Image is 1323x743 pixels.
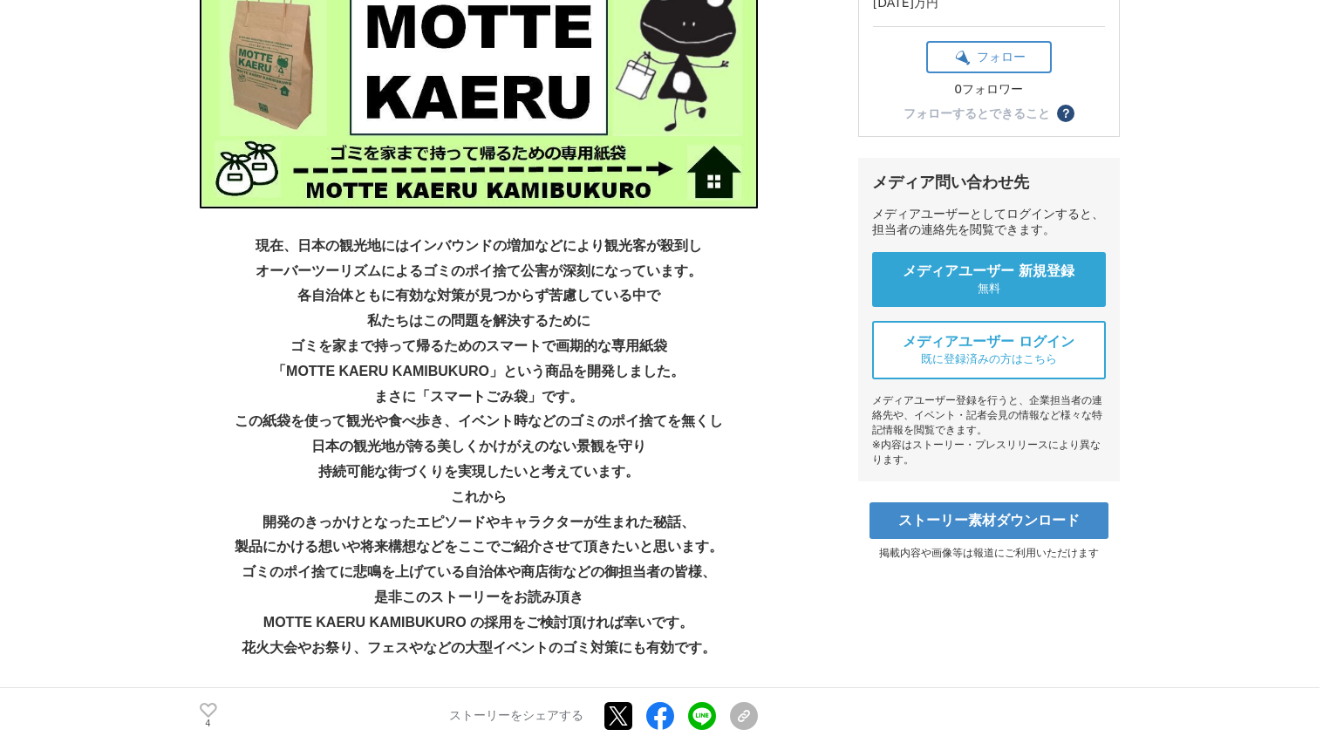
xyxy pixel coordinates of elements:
[451,489,507,504] strong: これから
[367,313,590,328] strong: 私たちはこの問題を解決するために
[978,281,1000,297] span: 無料
[256,238,702,253] strong: 現在、日本の観光地にはインバウンドの増加などにより観光客が殺到し
[235,539,723,554] strong: 製品にかける想いや将来構想などをここでご紹介させて頂きたいと思います。
[904,107,1050,119] div: フォローするとできること
[872,207,1106,238] div: メディアユーザーとしてログインすると、担当者の連絡先を閲覧できます。
[926,41,1052,73] button: フォロー
[872,321,1106,379] a: メディアユーザー ログイン 既に登録済みの方はこちら
[872,393,1106,467] div: メディアユーザー登録を行うと、企業担当者の連絡先や、イベント・記者会見の情報など様々な特記情報を閲覧できます。 ※内容はストーリー・プレスリリースにより異なります。
[872,172,1106,193] div: メディア問い合わせ先
[921,351,1057,367] span: 既に登録済みの方はこちら
[263,515,695,529] strong: 開発のきっかけとなったエピソードやキャラクターが生まれた秘話、
[903,333,1075,351] span: メディアユーザー ログイン
[872,252,1106,307] a: メディアユーザー 新規登録 無料
[200,719,217,728] p: 4
[235,413,723,428] strong: この紙袋を使って観光や食べ歩き、イベント時などのゴミのポイ捨てを無くし
[1057,105,1074,122] button: ？
[449,708,583,724] p: ストーリーをシェアする
[242,564,716,579] strong: ゴミのポイ捨てに悲鳴を上げている自治体や商店街などの御担当者の皆様、
[1060,107,1072,119] span: ？
[869,502,1108,539] a: ストーリー素材ダウンロード
[297,288,660,303] strong: 各自治体ともに有効な対策が見つからず苦慮している中で
[903,262,1075,281] span: メディアユーザー 新規登録
[858,546,1120,561] p: 掲載内容や画像等は報道にご利用いただけます
[272,364,685,378] strong: 「MOTTE KAERU KAMIBUKURO」という商品を開発しました。
[926,82,1052,98] div: 0フォロワー
[290,338,667,353] strong: ゴミを家まで持って帰るためのスマートで画期的な専用紙袋
[263,615,693,630] strong: MOTTE KAERU KAMIBUKURO の採用をご検討頂ければ幸いです。
[242,640,716,655] strong: 花火大会やお祭り、フェスやなどの大型イベントのゴミ対策にも有効です。
[318,464,639,479] strong: 持続可能な街づくりを実現したいと考えています。
[256,263,702,278] strong: オーバーツーリズムによるゴミのポイ捨て公害が深刻になっています。
[374,590,583,604] strong: 是非このストーリーをお読み頂き
[374,389,583,404] strong: まさに「スマートごみ袋」です。
[311,439,646,453] strong: 日本の観光地が誇る美しくかけがえのない景観を守り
